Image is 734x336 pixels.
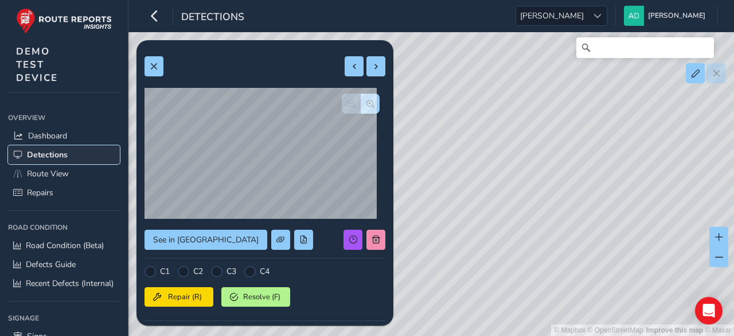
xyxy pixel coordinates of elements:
label: C2 [193,266,203,277]
a: Recent Defects (Internal) [8,274,120,293]
div: Open Intercom Messenger [695,297,723,325]
div: Signage [8,310,120,327]
span: Defects Guide [26,259,76,270]
span: DEMO TEST DEVICE [16,45,58,84]
button: Repair (R) [145,287,213,307]
button: Resolve (F) [221,287,290,307]
img: diamond-layout [624,6,644,26]
label: C1 [160,266,170,277]
label: C3 [227,266,236,277]
span: Recent Defects (Internal) [26,278,114,289]
span: Route View [27,168,69,179]
span: Repair (R) [165,292,205,302]
a: Defects Guide [8,255,120,274]
label: C4 [260,266,270,277]
span: Detections [27,149,68,160]
div: Overview [8,109,120,126]
span: [PERSON_NAME] [648,6,705,26]
a: Dashboard [8,126,120,145]
span: [PERSON_NAME] [516,6,588,25]
span: See in [GEOGRAPHIC_DATA] [153,234,259,245]
img: rr logo [16,8,112,34]
input: Search [576,37,714,58]
span: Dashboard [28,130,67,141]
button: See in Route View [145,230,267,250]
a: Repairs [8,183,120,202]
button: [PERSON_NAME] [624,6,709,26]
span: Detections [181,10,244,26]
span: Road Condition (Beta) [26,240,104,251]
span: Repairs [27,187,53,198]
a: Detections [8,145,120,164]
a: Route View [8,164,120,183]
span: Resolve (F) [242,292,282,302]
div: Road Condition [8,219,120,236]
a: Road Condition (Beta) [8,236,120,255]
